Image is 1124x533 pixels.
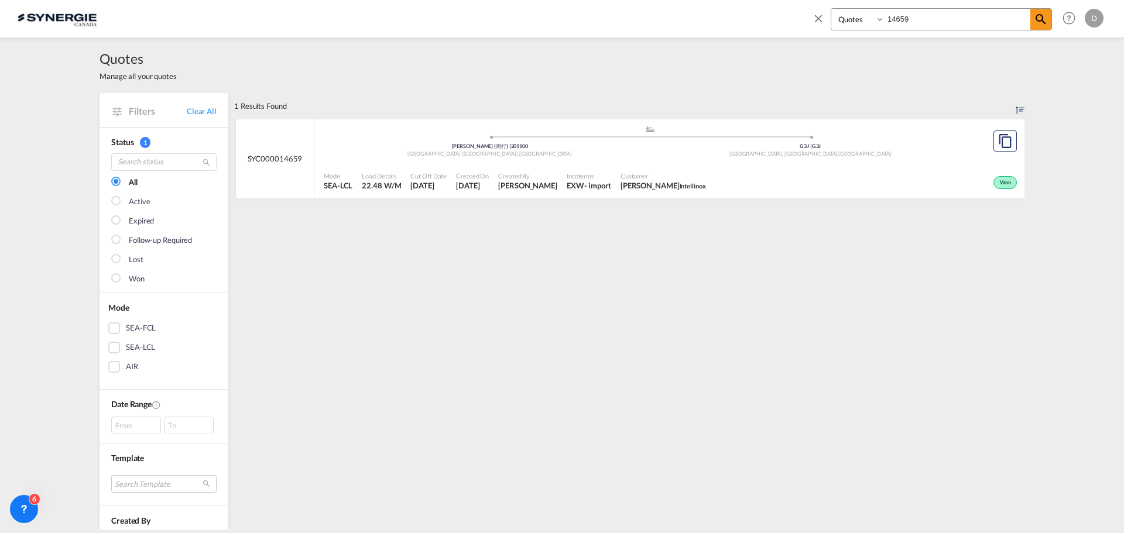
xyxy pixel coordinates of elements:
[498,180,557,191] span: Daniel Dico
[129,273,145,285] div: Won
[111,417,161,434] div: From
[812,8,831,36] span: icon-close
[498,171,557,180] span: Created By
[129,235,192,246] div: Follow-up Required
[111,153,217,171] input: Search status
[993,176,1017,189] div: Won
[810,143,812,149] span: |
[111,515,150,525] span: Created By
[410,171,447,180] span: Cut Off Date
[407,150,519,157] span: [GEOGRAPHIC_DATA] ([GEOGRAPHIC_DATA])
[812,12,825,25] md-icon: icon-close
[1085,9,1104,27] div: D
[511,143,528,149] span: 201100
[129,215,154,227] div: Expired
[456,171,489,180] span: Created On
[164,417,214,434] div: To
[998,134,1012,148] md-icon: assets/icons/custom/copyQuote.svg
[567,180,584,191] div: EXW
[202,158,211,167] md-icon: icon-magnify
[111,453,144,463] span: Template
[800,143,812,149] span: G3J
[838,150,891,157] span: [GEOGRAPHIC_DATA]
[567,171,611,180] span: Incoterms
[1059,8,1079,28] span: Help
[837,150,838,157] span: ,
[126,322,156,334] div: SEA-FCL
[621,180,706,191] span: Guilherme Prevelato Intellinox
[108,361,220,373] md-checkbox: AIR
[187,106,217,116] a: Clear All
[129,254,143,266] div: Lost
[140,137,150,148] span: 1
[108,322,220,334] md-checkbox: SEA-FCL
[248,153,303,164] span: SYC000014659
[452,143,511,149] span: [PERSON_NAME] (闵行)
[236,119,1024,199] div: SYC000014659 assets/icons/custom/ship-fill.svgassets/icons/custom/roll-o-plane.svgOrigin ChinaDes...
[324,180,352,191] span: SEA-LCL
[680,182,706,190] span: Intellinox
[126,361,138,373] div: AIR
[111,137,133,147] span: Status
[509,143,511,149] span: |
[1000,179,1014,187] span: Won
[410,180,447,191] span: 10 Sep 2025
[1059,8,1085,29] div: Help
[18,5,97,32] img: 1f56c880d42311ef80fc7dca854c8e59.png
[234,93,287,119] div: 1 Results Found
[126,342,155,353] div: SEA-LCL
[993,130,1017,152] button: Copy Quote
[100,49,177,68] span: Quotes
[621,171,706,180] span: Customer
[129,177,138,188] div: All
[152,400,161,410] md-icon: Created On
[885,9,1030,29] input: Enter Quotation Number
[584,180,611,191] div: - import
[567,180,611,191] div: EXW import
[1034,12,1048,26] md-icon: icon-magnify
[1030,9,1051,30] span: icon-magnify
[111,417,217,434] span: From To
[108,342,220,353] md-checkbox: SEA-LCL
[111,136,217,148] div: Status 1
[111,399,152,409] span: Date Range
[129,105,187,118] span: Filters
[100,71,177,81] span: Manage all your quotes
[324,171,352,180] span: Mode
[518,150,519,157] span: ,
[812,143,821,149] span: G3J
[362,181,401,190] span: 22.48 W/M
[456,180,489,191] span: 10 Sep 2025
[519,150,572,157] span: [GEOGRAPHIC_DATA]
[362,171,401,180] span: Load Details
[643,126,657,132] md-icon: assets/icons/custom/ship-fill.svg
[1016,93,1024,119] div: Sort by: Created On
[108,302,129,312] span: Mode
[729,150,838,157] span: [GEOGRAPHIC_DATA], [GEOGRAPHIC_DATA]
[129,196,150,208] div: Active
